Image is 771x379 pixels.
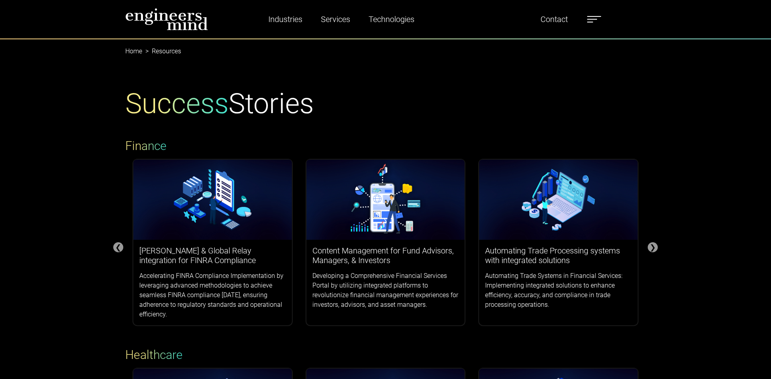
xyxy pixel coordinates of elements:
[125,139,167,153] span: Finance
[125,47,142,55] a: Home
[485,271,632,310] p: Automating Trade Systems in Financial Services: Implementing integrated solutions to enhance effi...
[139,246,286,265] h3: [PERSON_NAME] & Global Relay integration for FINRA Compliance
[485,246,632,265] h3: Automating Trade Processing systems with integrated solutions
[648,242,658,252] div: ❯
[125,87,228,120] span: Success
[139,271,286,319] p: Accelerating FINRA Compliance Implementation by leveraging advanced methodologies to achieve seam...
[125,39,646,48] nav: breadcrumb
[312,246,459,265] h3: Content Management for Fund Advisors, Managers, & Investors
[479,160,638,316] a: Automating Trade Processing systems with integrated solutionsAutomating Trade Systems in Financia...
[306,160,465,240] img: logos
[365,10,418,28] a: Technologies
[318,10,353,28] a: Services
[142,47,181,56] li: Resources
[113,242,123,252] div: ❮
[133,160,292,240] img: logos
[125,87,314,120] h1: Stories
[479,160,638,240] img: logos
[125,8,208,30] img: logo
[312,271,459,310] p: Developing a Comprehensive Financial Services Portal by utilizing integrated platforms to revolut...
[537,10,571,28] a: Contact
[133,160,292,325] a: [PERSON_NAME] & Global Relay integration for FINRA ComplianceAccelerating FINRA Compliance Implem...
[265,10,306,28] a: Industries
[306,160,465,316] a: Content Management for Fund Advisors, Managers, & InvestorsDeveloping a Comprehensive Financial S...
[125,348,183,362] span: Healthcare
